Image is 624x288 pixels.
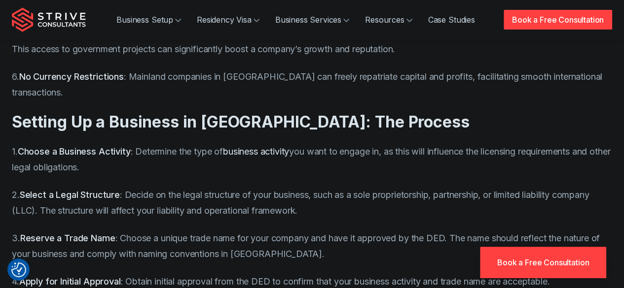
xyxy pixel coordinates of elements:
[420,10,483,30] a: Case Studies
[12,26,612,57] p: 5. : Mainland companies can bid for lucrative government contracts, which are often not available...
[20,190,120,200] strong: Select a Legal Structure
[223,146,289,157] a: business activity
[12,7,86,32] img: Strive Consultants
[12,187,612,219] p: 2. : Decide on the legal structure of your business, such as a sole proprietorship, partnership, ...
[12,69,612,100] p: 6. : Mainland companies in [GEOGRAPHIC_DATA] can freely repatriate capital and profits, facilitat...
[12,144,612,175] p: 1. : Determine the type of you want to engage in, as this will influence the licensing requiremen...
[19,276,121,287] strong: Apply for Initial Approval
[357,10,420,30] a: Resources
[11,262,26,277] img: Revisit consent button
[189,10,267,30] a: Residency Visa
[19,71,124,82] strong: No Currency Restrictions
[11,262,26,277] button: Consent Preferences
[480,247,606,278] a: Book a Free Consultation
[12,112,612,132] h2: Setting Up a Business in [GEOGRAPHIC_DATA]: The Process
[109,10,189,30] a: Business Setup
[18,146,131,157] strong: Choose a Business Activity
[267,10,357,30] a: Business Services
[12,230,612,262] p: 3. : Choose a unique trade name for your company and have it approved by the DED. The name should...
[504,10,612,30] a: Book a Free Consultation
[20,233,115,243] strong: Reserve a Trade Name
